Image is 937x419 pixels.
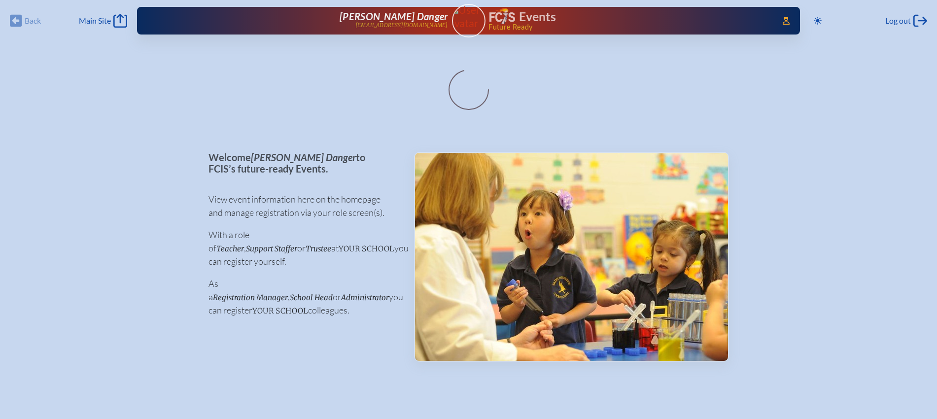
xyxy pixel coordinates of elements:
a: [PERSON_NAME] Danger[EMAIL_ADDRESS][DOMAIN_NAME] [169,11,448,31]
p: Welcome to FCIS’s future-ready Events. [208,152,398,174]
span: Teacher [216,244,244,253]
span: your school [339,244,394,253]
div: FCIS Events — Future ready [489,8,769,31]
span: [PERSON_NAME] Danger [251,151,356,163]
span: your school [252,306,308,315]
p: [EMAIL_ADDRESS][DOMAIN_NAME] [355,22,448,29]
a: User Avatar [452,4,486,37]
img: User Avatar [448,3,489,30]
p: With a role of , or at you can register yourself. [208,228,398,268]
span: Trustee [306,244,331,253]
a: Main Site [79,14,127,28]
p: As a , or you can register colleagues. [208,277,398,317]
span: School Head [290,293,333,302]
span: [PERSON_NAME] Danger [340,10,448,22]
p: View event information here on the homepage and manage registration via your role screen(s). [208,193,398,219]
span: Administrator [341,293,389,302]
span: Main Site [79,16,111,26]
span: Future Ready [488,24,768,31]
span: Registration Manager [213,293,288,302]
span: Support Staffer [246,244,297,253]
span: Log out [885,16,911,26]
img: Events [415,153,728,361]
